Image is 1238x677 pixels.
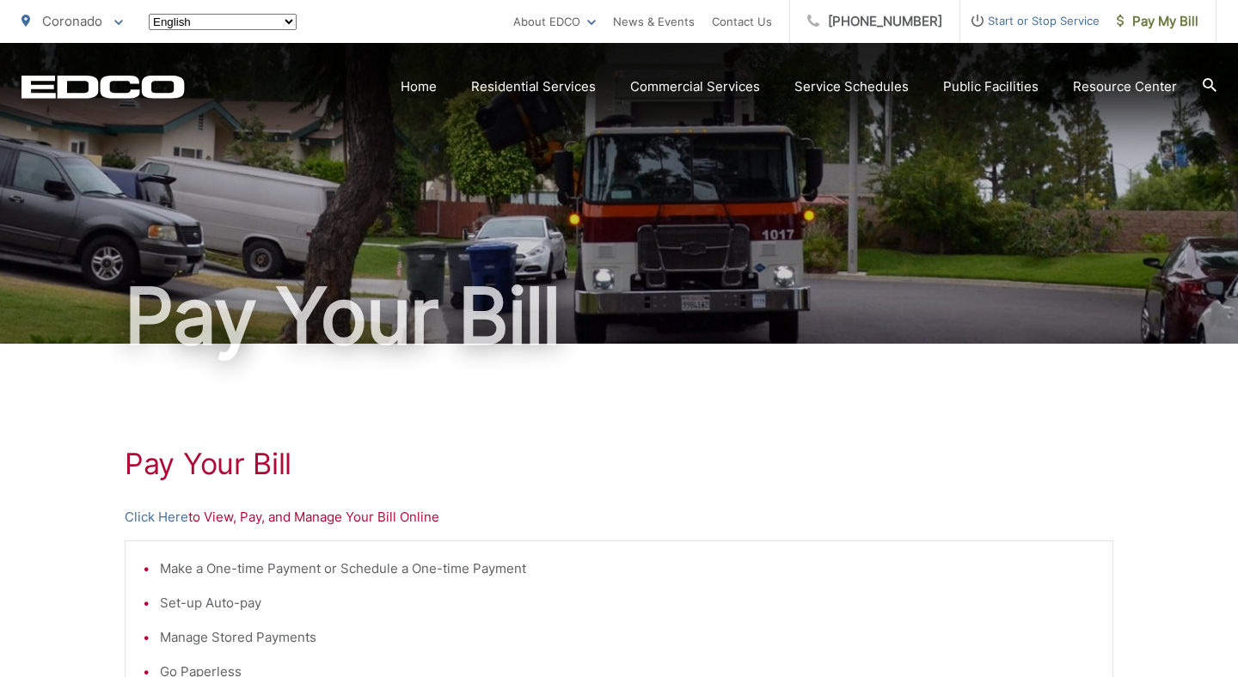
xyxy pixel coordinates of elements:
span: Pay My Bill [1117,11,1198,32]
a: News & Events [613,11,695,32]
h1: Pay Your Bill [21,273,1217,359]
a: Residential Services [471,76,596,97]
li: Make a One-time Payment or Schedule a One-time Payment [160,558,1095,579]
a: Contact Us [712,11,772,32]
li: Set-up Auto-pay [160,593,1095,613]
select: Select a language [149,14,297,30]
p: to View, Pay, and Manage Your Bill Online [125,507,1113,528]
span: Coronado [42,13,102,29]
a: EDCD logo. Return to the homepage. [21,75,185,99]
a: Service Schedules [794,76,909,97]
h1: Pay Your Bill [125,447,1113,481]
a: Click Here [125,507,188,528]
li: Manage Stored Payments [160,627,1095,648]
a: Resource Center [1073,76,1177,97]
a: Home [401,76,437,97]
a: Public Facilities [943,76,1039,97]
a: About EDCO [513,11,596,32]
a: Commercial Services [630,76,760,97]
